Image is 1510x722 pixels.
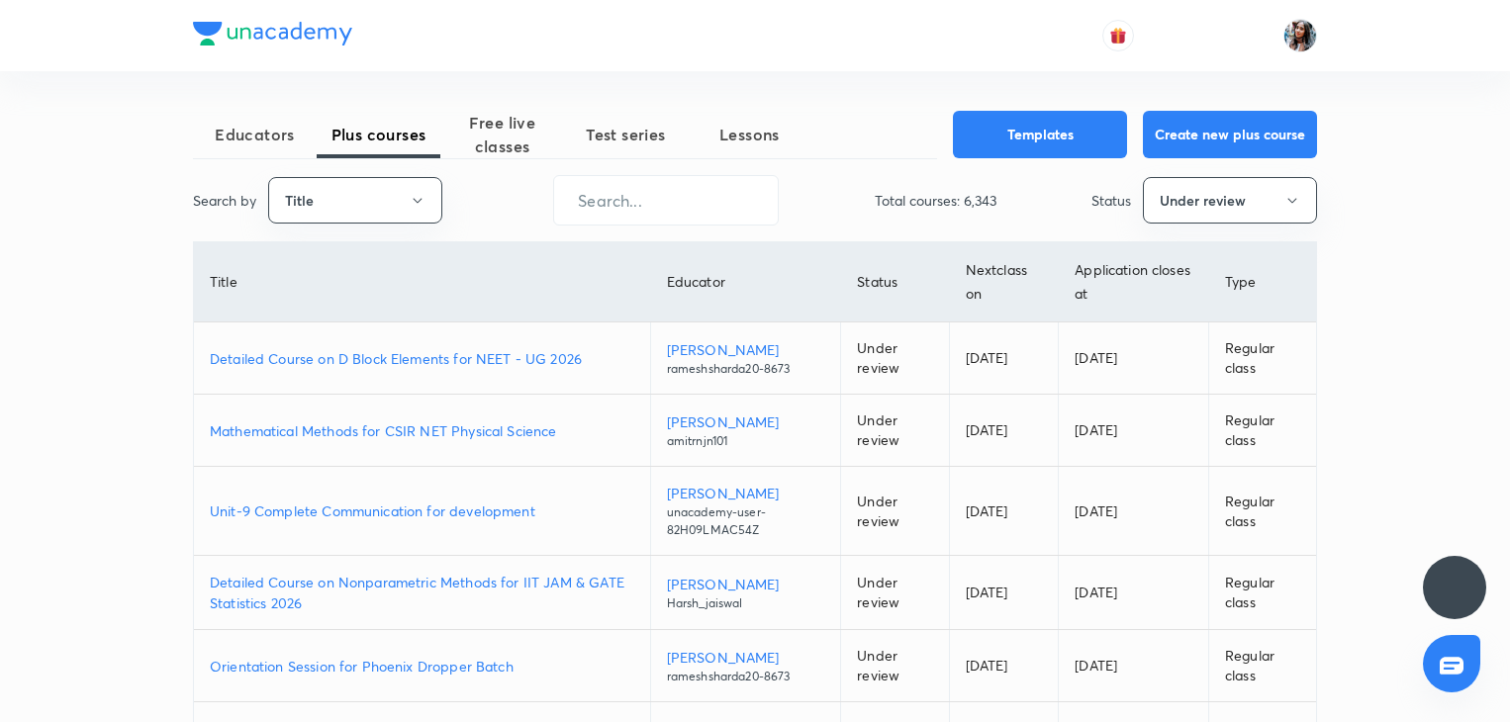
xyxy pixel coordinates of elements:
a: [PERSON_NAME]rameshsharda20-8673 [667,339,825,378]
a: [PERSON_NAME]Harsh_jaiswal [667,574,825,612]
th: Application closes at [1059,242,1209,322]
p: rameshsharda20-8673 [667,668,825,685]
button: Create new plus course [1143,111,1317,158]
p: Status [1091,190,1131,211]
td: [DATE] [949,630,1059,702]
td: [DATE] [949,467,1059,556]
td: Regular class [1208,322,1316,395]
button: Under review [1143,177,1317,224]
th: Title [194,242,650,322]
a: Mathematical Methods for CSIR NET Physical Science [210,420,634,441]
button: Title [268,177,442,224]
td: [DATE] [949,322,1059,395]
p: Total courses: 6,343 [875,190,996,211]
td: Regular class [1208,556,1316,630]
td: Under review [841,467,949,556]
th: Educator [650,242,841,322]
td: [DATE] [1059,467,1209,556]
td: Regular class [1208,467,1316,556]
td: Under review [841,395,949,467]
a: Orientation Session for Phoenix Dropper Batch [210,656,634,677]
a: Detailed Course on Nonparametric Methods for IIT JAM & GATE Statistics 2026 [210,572,634,613]
span: Free live classes [440,111,564,158]
img: avatar [1109,27,1127,45]
p: [PERSON_NAME] [667,574,825,594]
span: Educators [193,123,317,146]
td: Regular class [1208,395,1316,467]
td: [DATE] [949,556,1059,630]
td: [DATE] [1059,322,1209,395]
td: Under review [841,630,949,702]
img: ttu [1443,576,1466,599]
a: Detailed Course on D Block Elements for NEET - UG 2026 [210,348,634,369]
p: [PERSON_NAME] [667,411,825,432]
td: [DATE] [949,395,1059,467]
td: [DATE] [1059,630,1209,702]
td: Regular class [1208,630,1316,702]
p: Search by [193,190,256,211]
a: [PERSON_NAME]unacademy-user-82H09LMAC54Z [667,483,825,539]
span: Test series [564,123,688,146]
p: Harsh_jaiswal [667,594,825,612]
p: [PERSON_NAME] [667,339,825,360]
td: [DATE] [1059,395,1209,467]
span: Lessons [688,123,811,146]
th: Type [1208,242,1316,322]
img: Company Logo [193,22,352,45]
p: amitrnjn101 [667,432,825,450]
p: [PERSON_NAME] [667,647,825,668]
a: [PERSON_NAME]rameshsharda20-8673 [667,647,825,685]
span: Plus courses [317,123,440,146]
th: Status [841,242,949,322]
td: Under review [841,322,949,395]
p: unacademy-user-82H09LMAC54Z [667,503,825,539]
td: Under review [841,556,949,630]
button: avatar [1102,20,1134,51]
th: Next class on [949,242,1059,322]
p: rameshsharda20-8673 [667,360,825,378]
p: [PERSON_NAME] [667,483,825,503]
td: [DATE] [1059,556,1209,630]
a: Company Logo [193,22,352,50]
input: Search... [554,175,778,226]
a: [PERSON_NAME]amitrnjn101 [667,411,825,450]
button: Templates [953,111,1127,158]
img: Neha Kardam [1283,19,1317,52]
a: Unit-9 Complete Communication for development [210,500,634,521]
